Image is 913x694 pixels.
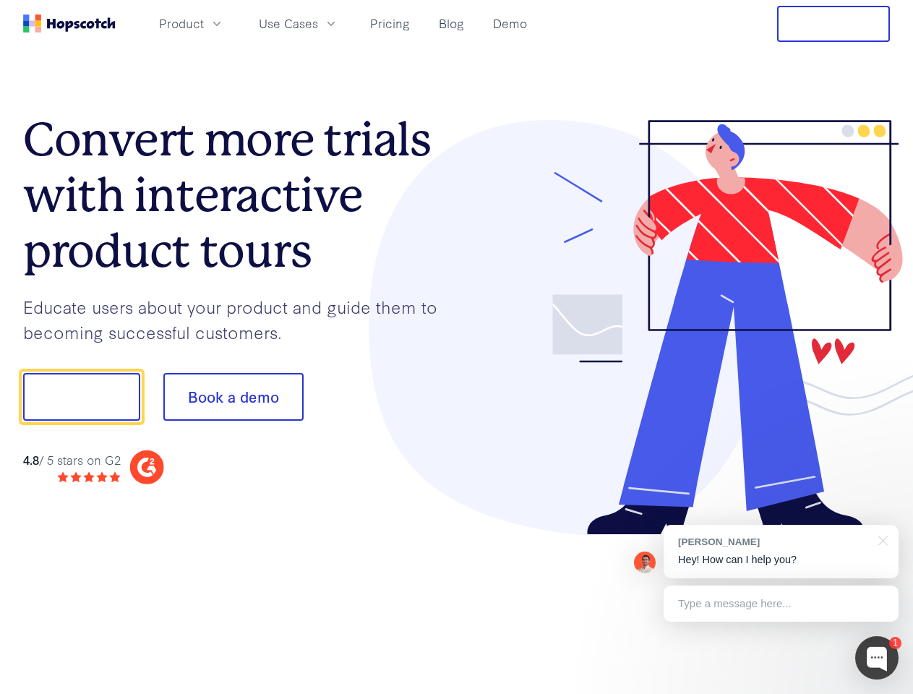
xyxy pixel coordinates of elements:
button: Free Trial [777,6,890,42]
button: Product [150,12,233,35]
a: Home [23,14,116,33]
button: Use Cases [250,12,347,35]
div: 1 [889,637,901,649]
h1: Convert more trials with interactive product tours [23,112,457,278]
div: Type a message here... [664,586,899,622]
p: Hey! How can I help you? [678,552,884,567]
a: Blog [433,12,470,35]
a: Demo [487,12,533,35]
a: Pricing [364,12,416,35]
div: / 5 stars on G2 [23,451,121,469]
p: Educate users about your product and guide them to becoming successful customers. [23,294,457,344]
span: Product [159,14,204,33]
button: Show me! [23,373,140,421]
strong: 4.8 [23,451,39,468]
img: Mark Spera [634,552,656,573]
div: [PERSON_NAME] [678,535,870,549]
button: Book a demo [163,373,304,421]
span: Use Cases [259,14,318,33]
